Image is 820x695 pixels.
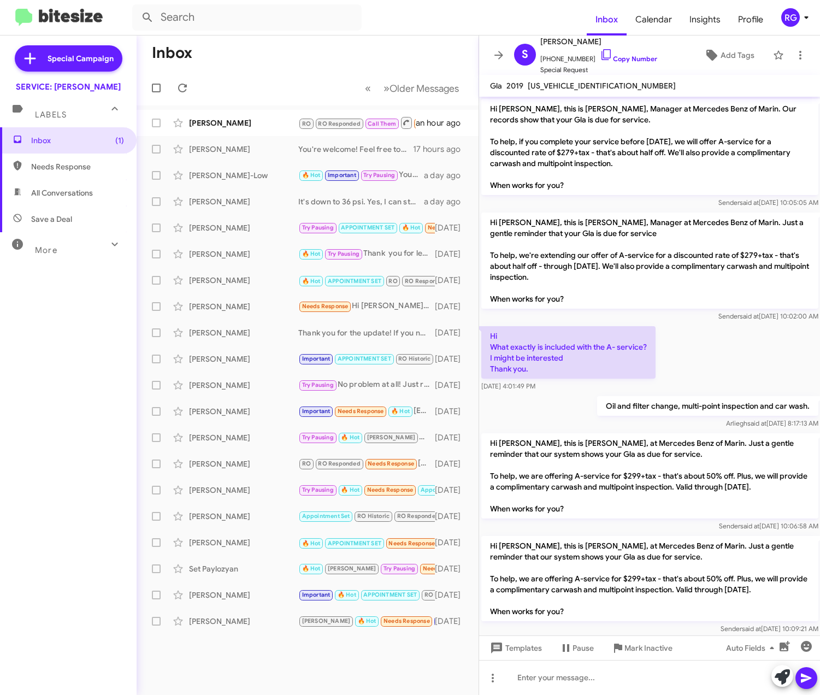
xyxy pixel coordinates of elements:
p: Hi [PERSON_NAME], this is [PERSON_NAME], at Mercedes Benz of Marin. Just a gentle reminder that o... [481,536,818,621]
span: Auto Fields [726,638,778,658]
div: [PERSON_NAME]- what would two back tires cost (mounted, balanced and front alignment performed) g... [298,457,435,470]
span: said at [739,312,758,320]
div: Inbound Call [298,535,435,549]
div: [PERSON_NAME]-Low [189,170,298,181]
span: 🔥 Hot [358,617,376,625]
span: Try Pausing [328,250,359,257]
div: [PERSON_NAME] [189,117,298,128]
span: Save a Deal [31,214,72,225]
div: a day ago [424,196,470,207]
span: RO Historic [398,355,430,362]
div: [PERSON_NAME] [189,301,298,312]
span: APPOINTMENT SET [363,591,417,598]
div: [PERSON_NAME] [189,432,298,443]
span: All Conversations [31,187,93,198]
span: Pause [573,638,594,658]
div: [PERSON_NAME] [189,354,298,364]
span: RO Responded [405,278,447,285]
div: SERVICE: [PERSON_NAME] [16,81,121,92]
span: RO Responded [318,120,360,127]
span: Mark Inactive [624,638,672,658]
span: Calendar [627,4,681,36]
span: 🔥 Hot [302,565,321,572]
div: [PERSON_NAME] [189,485,298,496]
span: APPOINTMENT SET [341,224,394,231]
div: [PERSON_NAME] [189,275,298,286]
span: [DATE] 4:01:49 PM [481,382,535,390]
span: Needs Response [384,617,430,625]
div: Service A is done [298,562,435,575]
span: [PERSON_NAME] [302,617,351,625]
span: 🔥 Hot [341,486,359,493]
span: 🔥 Hot [302,250,321,257]
div: an hour ago [416,117,469,128]
div: a day ago [424,170,470,181]
div: [PERSON_NAME] [189,590,298,600]
span: [PHONE_NUMBER] [540,48,657,64]
div: [PERSON_NAME] [189,196,298,207]
div: [DATE] [435,511,470,522]
a: Inbox [587,4,627,36]
div: Perfect. Cheers! [298,484,435,496]
div: [DATE] [435,563,470,574]
span: Templates [488,638,542,658]
span: « [365,81,371,95]
span: Needs Response [338,408,384,415]
span: Sender [DATE] 10:02:00 AM [718,312,818,320]
span: Try Pausing [302,486,334,493]
span: [PERSON_NAME] [540,35,657,48]
span: 🔥 Hot [341,434,359,441]
div: [DATE] [435,537,470,548]
div: We are in [GEOGRAPHIC_DATA] - back [DATE] [298,510,435,522]
span: Appointment Set [302,513,350,520]
span: RO Responded [318,460,360,467]
div: [DATE] [435,301,470,312]
div: Your appointment is set for [DATE] 10:00 AM with a loaner vehicle. We will see you then ! [298,169,424,181]
span: Sender [DATE] 10:05:05 AM [718,198,818,207]
p: Hi [PERSON_NAME], this is [PERSON_NAME], at Mercedes Benz of Marin. Just a gentle reminder that o... [481,433,818,519]
div: [DATE] [435,432,470,443]
span: said at [741,625,760,633]
a: Special Campaign [15,45,122,72]
span: Gla [490,81,502,91]
span: Sender [DATE] 10:06:58 AM [718,522,818,530]
span: Important [328,172,356,179]
span: Older Messages [390,83,459,95]
a: Profile [729,4,772,36]
span: RO [302,460,311,467]
div: You're welcome! Feel free to reach out via text and I can always make an appointment for you. [298,144,413,155]
div: [DATE] [435,485,470,496]
div: [PERSON_NAME] [189,222,298,233]
div: [PERSON_NAME] [189,616,298,627]
span: Needs Response [367,486,414,493]
button: Templates [479,638,551,658]
button: Next [377,77,465,99]
span: 🔥 Hot [391,408,410,415]
div: [PERSON_NAME] [189,511,298,522]
span: RO Responded Historic [397,513,463,520]
div: Set Paylozyan [189,563,298,574]
span: said at [740,522,759,530]
div: 17 hours ago [413,144,470,155]
div: [DATE] [435,249,470,260]
span: APPOINTMENT SET [338,355,391,362]
p: Hi [PERSON_NAME], this is [PERSON_NAME], Manager at Mercedes Benz of Marin. Our records show that... [481,99,818,195]
h1: Inbox [152,44,192,62]
span: APPOINTMENT SET [328,540,381,547]
span: Important [302,355,331,362]
span: RO [388,278,397,285]
span: Try Pausing [302,381,334,388]
span: Important [302,408,331,415]
div: [DATE] [435,327,470,338]
span: Try Pausing [302,224,334,231]
div: Thank you for letting me know ! [298,588,435,601]
a: Copy Number [600,55,657,63]
div: It's down to 36 psi. Yes, I can stop by in about an hour and a half. Thanks [298,196,424,207]
a: Insights [681,4,729,36]
span: More [35,245,57,255]
span: Needs Response [31,161,124,172]
div: No problem at all! Just reach out when you're back in [GEOGRAPHIC_DATA], and we'll schedule your ... [298,379,435,391]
